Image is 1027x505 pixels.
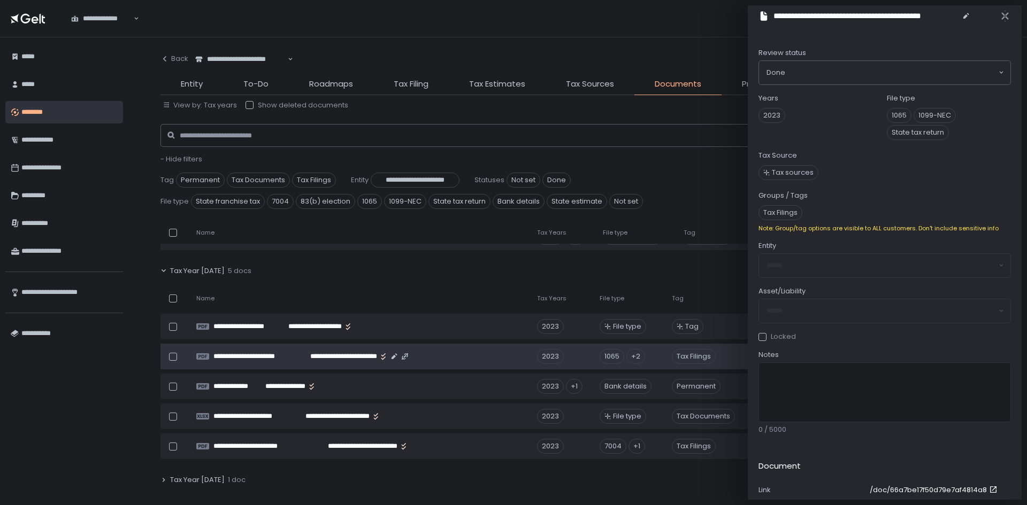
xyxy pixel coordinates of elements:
span: File type [600,294,624,302]
div: +1 [566,379,583,394]
label: Years [758,94,778,103]
span: 1065 [357,194,382,209]
span: Tax Year [DATE] [170,266,225,276]
span: Roadmaps [309,78,353,90]
input: Search for option [286,54,287,65]
span: State estimate [547,194,607,209]
div: Search for option [759,61,1010,84]
span: Permanent [176,173,225,188]
span: 2023 [758,108,785,123]
span: Tax Filings [672,349,716,364]
span: Tag [672,294,684,302]
span: Permanent [672,379,721,394]
button: Back [160,48,188,69]
div: 0 / 5000 [758,425,1011,434]
div: Bank details [600,379,652,394]
span: File type [160,197,189,206]
span: 1099-NEC [384,194,426,209]
div: +1 [629,439,645,454]
h2: Document [758,460,801,472]
span: File type [613,411,641,421]
span: Not set [507,173,540,188]
span: 1 doc [228,475,246,485]
label: Groups / Tags [758,191,808,200]
span: Tax Filings [672,439,716,454]
span: Tax Sources [566,78,614,90]
span: - Hide filters [160,154,202,164]
button: - Hide filters [160,154,202,164]
div: Link [758,485,865,495]
div: 1065 [600,349,624,364]
span: Tag [684,229,695,237]
div: +2 [626,349,645,364]
span: Bank details [493,194,545,209]
span: File type [613,322,641,331]
span: To-Do [243,78,269,90]
button: View by: Tax years [163,100,237,110]
span: Entity [758,241,776,251]
div: 2023 [537,409,564,424]
label: Tax Source [758,151,797,160]
span: Entity [351,175,369,185]
span: 5 docs [228,266,251,276]
span: 1099-NEC [914,108,956,123]
span: Name [196,294,214,302]
span: Tax Filings [758,205,802,220]
span: 83(b) election [296,194,355,209]
input: Search for option [785,67,998,78]
span: Statuses [474,175,504,185]
input: Search for option [132,13,133,24]
span: Name [196,229,214,237]
span: Tax Filings [292,173,336,188]
span: Asset/Liability [758,286,806,296]
span: Review status [758,48,806,58]
span: Tax Year [DATE] [170,475,225,485]
div: Note: Group/tag options are visible to ALL customers. Don't include sensitive info [758,224,1011,232]
span: Tag [160,175,174,185]
a: /doc/66a7be17f50d79e7af4814a8 [870,485,1000,495]
span: Not set [609,194,643,209]
span: Tax Documents [227,173,290,188]
div: Search for option [64,7,139,30]
div: 2023 [537,439,564,454]
label: File type [887,94,915,103]
div: 7004 [600,439,626,454]
div: Back [160,54,188,64]
span: Done [542,173,571,188]
span: Tag [685,322,699,331]
span: State tax return [428,194,490,209]
span: Tax Estimates [469,78,525,90]
span: Tax Years [537,229,566,237]
span: Entity [181,78,203,90]
span: State franchise tax [191,194,265,209]
span: 7004 [267,194,294,209]
span: Notes [758,350,779,360]
span: Done [767,67,785,78]
div: 2023 [537,349,564,364]
span: Projections [742,78,786,90]
span: Tax Filing [394,78,428,90]
span: Tax Years [537,294,566,302]
span: Documents [655,78,701,90]
div: 2023 [537,319,564,334]
span: Tax sources [772,168,814,177]
span: File type [603,229,627,237]
div: Search for option [188,48,293,71]
span: 1065 [887,108,911,123]
span: State tax return [887,125,949,140]
span: Tax Documents [672,409,735,424]
div: 2023 [537,379,564,394]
